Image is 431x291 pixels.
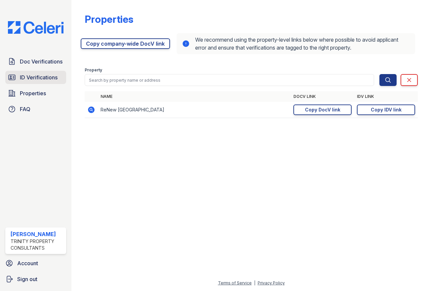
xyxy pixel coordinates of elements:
a: Properties [5,87,66,100]
span: Account [17,259,38,267]
div: | [254,280,255,285]
div: Trinity Property Consultants [11,238,64,251]
a: Copy company-wide DocV link [81,38,170,49]
a: Doc Verifications [5,55,66,68]
a: Copy DocV link [293,104,352,115]
a: Copy IDV link [357,104,415,115]
label: Property [85,67,102,73]
span: ID Verifications [20,73,58,81]
th: DocV Link [291,91,354,102]
a: ID Verifications [5,71,66,84]
span: Doc Verifications [20,58,63,65]
th: IDV Link [354,91,418,102]
a: FAQ [5,103,66,116]
span: Properties [20,89,46,97]
a: Account [3,257,69,270]
div: Properties [85,13,133,25]
span: Sign out [17,275,37,283]
div: We recommend using the property-level links below where possible to avoid applicant error and ens... [177,33,415,54]
div: Copy DocV link [305,106,340,113]
input: Search by property name or address [85,74,374,86]
img: CE_Logo_Blue-a8612792a0a2168367f1c8372b55b34899dd931a85d93a1a3d3e32e68fde9ad4.png [3,21,69,34]
th: Name [98,91,291,102]
a: Sign out [3,272,69,286]
div: [PERSON_NAME] [11,230,64,238]
a: Terms of Service [218,280,252,285]
a: Privacy Policy [258,280,285,285]
span: FAQ [20,105,30,113]
td: ReNew [GEOGRAPHIC_DATA] [98,102,291,118]
div: Copy IDV link [371,106,402,113]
